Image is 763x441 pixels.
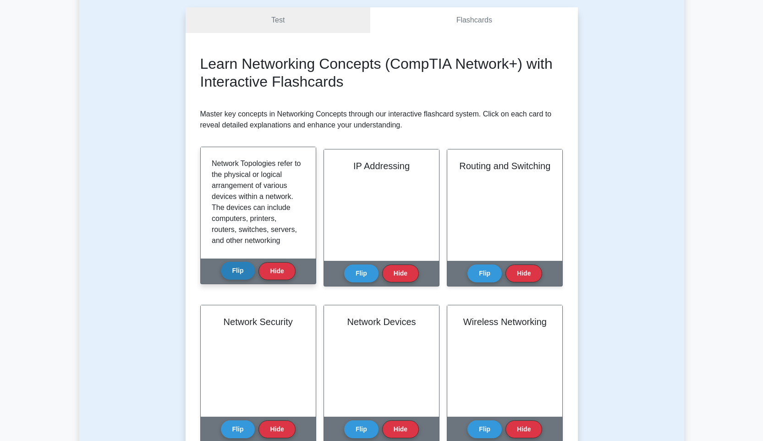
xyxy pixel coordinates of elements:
button: Hide [382,420,419,438]
button: Hide [258,420,295,438]
button: Hide [505,420,542,438]
h2: Network Security [212,316,305,327]
button: Flip [467,420,502,438]
button: Hide [258,262,295,280]
button: Flip [221,420,255,438]
button: Flip [221,262,255,280]
h2: Learn Networking Concepts (CompTIA Network+) with Interactive Flashcards [200,55,563,90]
h2: Wireless Networking [458,316,551,327]
button: Flip [467,265,502,282]
a: Test [186,7,371,33]
h2: Network Devices [335,316,428,327]
p: Master key concepts in Networking Concepts through our interactive flashcard system. Click on eac... [200,109,563,131]
h2: IP Addressing [335,160,428,171]
button: Flip [344,420,379,438]
a: Flashcards [370,7,577,33]
button: Hide [382,265,419,282]
h2: Routing and Switching [458,160,551,171]
button: Hide [505,265,542,282]
button: Flip [344,265,379,282]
